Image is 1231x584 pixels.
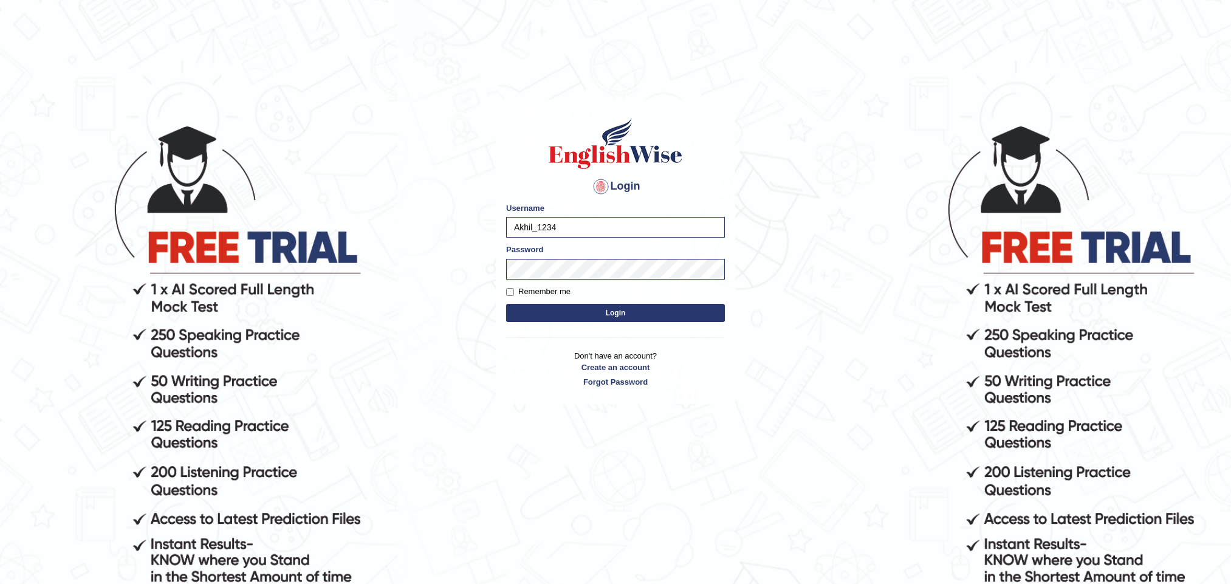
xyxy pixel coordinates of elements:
[506,362,725,373] a: Create an account
[506,286,571,298] label: Remember me
[506,376,725,388] a: Forgot Password
[506,350,725,388] p: Don't have an account?
[506,288,514,296] input: Remember me
[506,304,725,322] button: Login
[506,202,544,214] label: Username
[506,177,725,196] h4: Login
[506,244,543,255] label: Password
[546,116,685,171] img: Logo of English Wise sign in for intelligent practice with AI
